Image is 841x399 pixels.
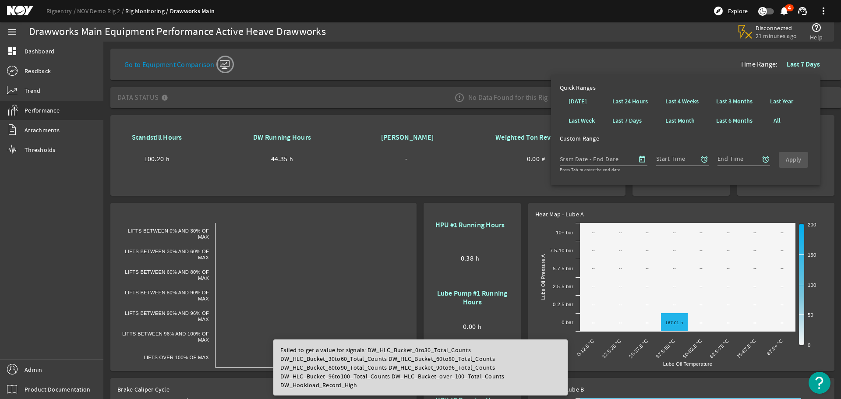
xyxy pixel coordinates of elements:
[700,320,703,325] text: --
[809,372,830,394] button: Open Resource Center
[780,56,827,72] button: Last 7 Days
[29,28,326,36] div: Drawworks Main Equipment Performance Active Heave Drawworks
[619,266,622,271] text: --
[117,85,172,110] mat-panel-title: Data Status
[762,155,770,163] mat-icon: alarm
[781,266,784,271] text: --
[125,290,209,301] text: Lifts Between 80% and 90% of Max
[709,113,760,129] button: Last 6 Months
[619,284,622,289] text: --
[753,284,756,289] text: --
[797,6,808,16] mat-icon: support_agent
[808,343,810,348] text: 0
[592,230,595,235] text: --
[808,252,816,258] text: 150
[727,248,730,253] text: --
[447,85,555,110] div: No Data Found for this Rig
[727,230,730,235] text: --
[125,311,209,322] text: Lifts Between 90% and 96% of Max
[709,338,730,359] text: 62.5-75 °C
[646,284,649,289] text: --
[673,266,676,271] text: --
[665,97,699,106] b: Last 4 Weeks
[753,320,756,325] text: --
[727,266,730,271] text: --
[810,33,823,42] span: Help
[290,155,293,163] span: h
[381,133,434,142] b: [PERSON_NAME]
[25,145,56,154] span: Thresholds
[646,230,649,235] text: --
[461,254,474,263] span: 0.38
[46,7,77,15] a: Rigsentry
[716,117,753,125] b: Last 6 Months
[673,230,676,235] text: --
[553,284,573,289] text: 2.5-5 bar
[781,284,784,289] text: --
[253,133,311,142] b: DW Running Hours
[808,282,816,288] text: 100
[619,302,622,307] text: --
[728,7,748,15] span: Explore
[700,266,703,271] text: --
[753,266,756,271] text: --
[25,126,60,134] span: Attachments
[553,302,573,307] text: 0-2.5 bar
[553,266,573,271] text: 5-7.5 bar
[569,97,587,106] b: [DATE]
[25,86,40,95] span: Trend
[700,284,703,289] text: --
[144,355,209,360] text: Lifts Over 100% of Max
[476,254,479,263] span: h
[673,248,676,253] text: --
[673,302,676,307] text: --
[781,230,784,235] text: --
[560,154,588,164] input: Start Date
[405,155,407,163] span: -
[562,94,594,109] button: [DATE]
[25,365,42,374] span: Admin
[619,248,622,253] text: --
[132,133,182,142] b: Standstill Hours
[619,320,622,325] text: --
[756,24,797,32] span: Disconnected
[727,302,730,307] text: --
[592,284,595,289] text: --
[125,249,209,260] text: Lifts Between 30% and 60% of Max
[25,385,90,394] span: Product Documentation
[710,4,751,18] button: Explore
[646,266,649,271] text: --
[781,302,784,307] text: --
[808,222,816,227] text: 200
[612,97,648,106] b: Last 24 Hours
[562,320,573,325] text: 0 bar
[592,248,595,253] text: --
[595,154,631,164] input: End Date
[77,7,125,15] a: NOV Demo Rig 2
[527,155,540,163] span: 0.00
[716,97,753,106] b: Last 3 Months
[478,322,481,331] span: h
[646,248,649,253] text: --
[781,248,784,253] text: --
[556,230,573,235] text: 10+ bar
[110,87,841,108] mat-expansion-panel-header: Data StatusNo Data Found for this Rig
[766,338,784,356] text: 87.5+ °C
[770,97,793,106] b: Last Year
[727,284,730,289] text: --
[7,46,18,56] mat-icon: dashboard
[560,155,619,163] mat-label: Start Date - End Date
[435,220,505,230] b: HPU #1 Running Hours
[25,47,54,56] span: Dashboard
[700,302,703,307] text: --
[576,338,595,357] text: 0-12.5 °C
[663,361,712,367] text: Lube Oil Temperature
[779,7,788,16] button: 4
[560,134,599,142] span: Custom Range
[781,320,784,325] text: --
[569,117,595,125] b: Last Week
[124,54,232,71] a: Go to Equipment Comparison
[700,230,703,235] text: --
[25,67,51,75] span: Readback
[550,248,574,253] text: 7.5-10 bar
